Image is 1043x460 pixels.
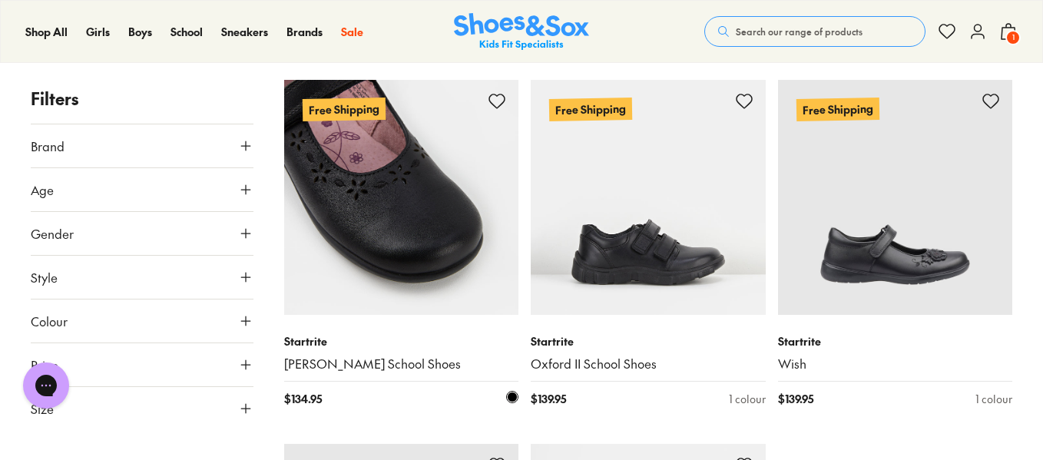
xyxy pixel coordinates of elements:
span: $ 139.95 [531,391,566,407]
span: $ 134.95 [284,391,322,407]
div: 1 colour [975,391,1012,407]
p: Startrite [778,333,1013,349]
button: Price [31,343,253,386]
a: Shop All [25,24,68,40]
button: Size [31,387,253,430]
span: Search our range of products [736,25,863,38]
span: Sale [341,24,363,39]
a: Girls [86,24,110,40]
button: Style [31,256,253,299]
a: Sale [341,24,363,40]
a: Brands [286,24,323,40]
p: Startrite [531,333,766,349]
p: Filters [31,86,253,111]
button: Gender [31,212,253,255]
p: Free Shipping [302,96,386,123]
a: Oxford II School Shoes [531,356,766,372]
a: Sneakers [221,24,268,40]
span: Girls [86,24,110,39]
button: Age [31,168,253,211]
a: Shoes & Sox [454,13,589,51]
button: Colour [31,299,253,343]
iframe: Gorgias live chat messenger [15,357,77,414]
span: Sneakers [221,24,268,39]
span: School [171,24,203,39]
a: Wish [778,356,1013,372]
span: Shop All [25,24,68,39]
span: Gender [31,224,74,243]
span: 1 [1005,30,1021,45]
span: Brand [31,137,65,155]
p: Free Shipping [549,98,632,121]
span: Colour [31,312,68,330]
button: 1 [999,15,1018,48]
p: Free Shipping [796,98,879,121]
span: Age [31,180,54,199]
button: Search our range of products [704,16,925,47]
div: 1 colour [729,391,766,407]
a: Free Shipping [778,80,1013,315]
span: Boys [128,24,152,39]
a: Boys [128,24,152,40]
button: Brand [31,124,253,167]
a: Free Shipping [284,80,519,315]
span: Style [31,268,58,286]
p: Startrite [284,333,519,349]
span: $ 139.95 [778,391,813,407]
a: [PERSON_NAME] School Shoes [284,356,519,372]
span: Brands [286,24,323,39]
img: SNS_Logo_Responsive.svg [454,13,589,51]
a: School [171,24,203,40]
span: Price [31,356,58,374]
a: Free Shipping [531,80,766,315]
